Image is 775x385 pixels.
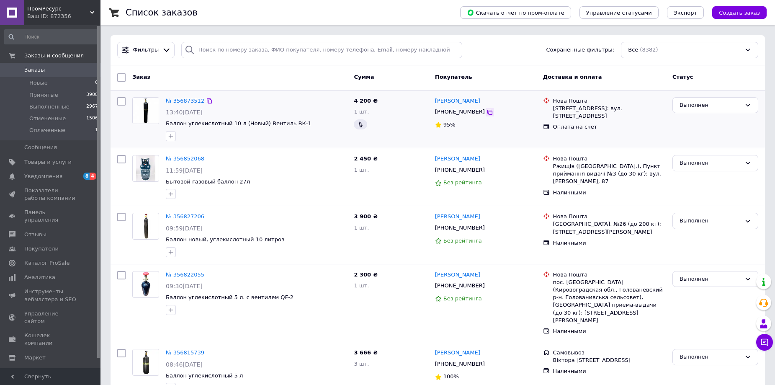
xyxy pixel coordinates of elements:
span: 0 [95,79,98,87]
span: 1 шт. [354,167,369,173]
div: Выполнен [680,275,741,284]
span: 11:59[DATE] [166,167,203,174]
div: Выполнен [680,101,741,110]
div: Выполнен [680,159,741,168]
a: Баллон углекислотный 10 л (Новый) Вентиль ВК-1 [166,120,312,127]
a: Фото товару [132,155,159,182]
span: 3 шт. [354,361,369,367]
span: Отмененные [29,115,66,122]
span: 3 900 ₴ [354,213,377,220]
span: 1 шт. [354,109,369,115]
span: 09:30[DATE] [166,283,203,289]
span: Покупатели [24,245,59,253]
span: 1 [95,127,98,134]
button: Чат с покупателем [756,334,773,351]
span: 2 300 ₴ [354,271,377,278]
a: Бытовой газовый баллон 27л [166,178,250,185]
div: Нова Пошта [553,155,666,163]
span: Уведомления [24,173,62,180]
span: (8382) [640,47,658,53]
span: Без рейтинга [443,295,482,302]
div: Наличными [553,328,666,335]
div: Оплата на счет [553,123,666,131]
span: Скачать отчет по пром-оплате [467,9,564,16]
span: Баллон новый, углекислотный 10 литров [166,236,285,243]
img: Фото товару [133,349,159,375]
a: Фото товару [132,349,159,376]
span: 1506 [86,115,98,122]
div: пос. [GEOGRAPHIC_DATA] (Кировоградская обл., Голованевский р-н. Голованивська сельсовет), [GEOGRA... [553,279,666,324]
span: [PHONE_NUMBER] [435,361,485,367]
a: Баллон углекислотный 5 л. с вентилем QF-2 [166,294,294,300]
span: Заказы и сообщения [24,52,84,59]
img: Фото товару [133,98,159,124]
span: 09:59[DATE] [166,225,203,232]
span: Все [628,46,638,54]
span: Доставка и оплата [543,74,602,80]
div: Выполнен [680,217,741,225]
a: Баллон углекислотный 5 л [166,372,243,379]
span: 1 шт. [354,282,369,289]
span: 100% [443,373,459,380]
span: Без рейтинга [443,238,482,244]
input: Поиск [4,29,99,44]
span: Управление сайтом [24,310,77,325]
a: Фото товару [132,271,159,298]
span: 4 200 ₴ [354,98,377,104]
span: Маркет [24,354,46,362]
span: [PHONE_NUMBER] [435,167,485,173]
div: Самовывоз [553,349,666,357]
a: № 356827206 [166,213,204,220]
span: Кошелек компании [24,332,77,347]
a: [PERSON_NAME] [435,97,480,105]
span: 95% [443,121,456,128]
span: Аналитика [24,274,55,281]
span: Фильтры [133,46,159,54]
span: [PHONE_NUMBER] [435,225,485,231]
a: [PERSON_NAME] [435,213,480,221]
span: Управление статусами [586,10,652,16]
a: № 356873512 [166,98,204,104]
span: Отзывы [24,231,46,238]
span: Оплаченные [29,127,65,134]
div: Ваш ID: 872356 [27,13,100,20]
span: 3 666 ₴ [354,349,377,356]
a: № 356822055 [166,271,204,278]
span: 8 [83,173,90,180]
span: 2967 [86,103,98,111]
span: Показатели работы компании [24,187,77,202]
button: Управление статусами [579,6,659,19]
span: Принятые [29,91,58,99]
a: Фото товару [132,213,159,240]
a: [PERSON_NAME] [435,155,480,163]
span: 13:40[DATE] [166,109,203,116]
span: Сумма [354,74,374,80]
div: Выполнен [680,353,741,362]
span: Инструменты вебмастера и SEO [24,288,77,303]
span: Заказы [24,66,45,74]
button: Создать заказ [712,6,767,19]
a: № 356852068 [166,155,204,162]
div: [GEOGRAPHIC_DATA], №26 (до 200 кг): [STREET_ADDRESS][PERSON_NAME] [553,220,666,235]
span: Новые [29,79,48,87]
input: Поиск по номеру заказа, ФИО покупателя, номеру телефона, Email, номеру накладной [181,42,463,58]
span: Покупатель [435,74,472,80]
div: Наличными [553,367,666,375]
span: 3908 [86,91,98,99]
span: Создать заказ [719,10,760,16]
img: Фото товару [136,155,156,181]
div: [STREET_ADDRESS]: вул. [STREET_ADDRESS] [553,105,666,120]
span: Статус [672,74,693,80]
span: 2 450 ₴ [354,155,377,162]
span: Товары и услуги [24,158,72,166]
div: Нова Пошта [553,213,666,220]
a: Фото товару [132,97,159,124]
h1: Список заказов [126,8,198,18]
div: Наличными [553,189,666,196]
span: [PHONE_NUMBER] [435,282,485,289]
span: Каталог ProSale [24,259,70,267]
